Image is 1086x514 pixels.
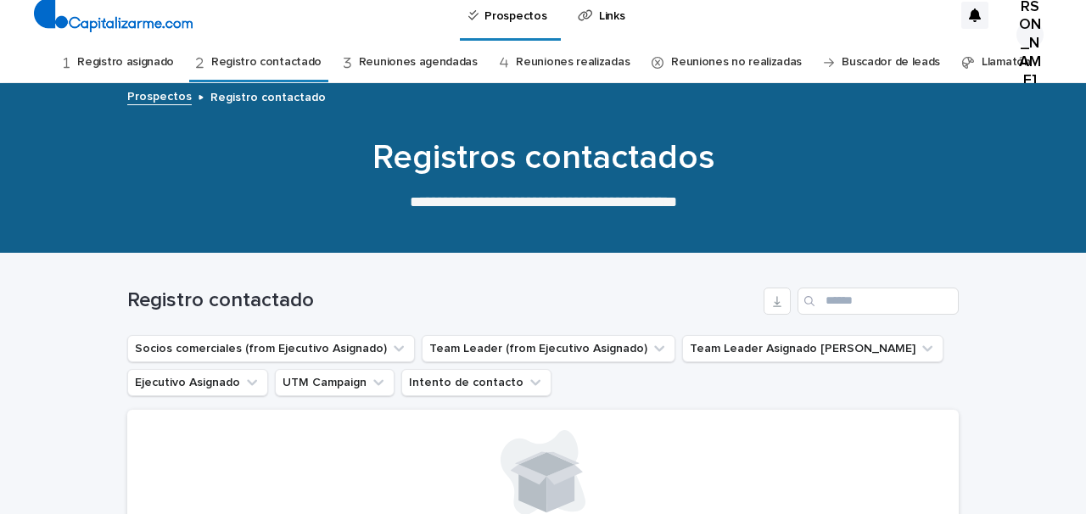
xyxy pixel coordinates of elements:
[842,42,940,82] a: Buscador de leads
[1016,21,1044,48] div: [PERSON_NAME]
[682,335,943,362] button: Team Leader Asignado LLamados
[127,288,757,313] h1: Registro contactado
[210,87,326,105] p: Registro contactado
[422,335,675,362] button: Team Leader (from Ejecutivo Asignado)
[798,288,959,315] input: Search
[516,42,630,82] a: Reuniones realizadas
[671,42,802,82] a: Reuniones no realizadas
[127,335,415,362] button: Socios comerciales (from Ejecutivo Asignado)
[77,42,174,82] a: Registro asignado
[211,42,322,82] a: Registro contactado
[127,369,268,396] button: Ejecutivo Asignado
[359,42,478,82] a: Reuniones agendadas
[127,137,959,178] h1: Registros contactados
[127,86,192,105] a: Prospectos
[275,369,395,396] button: UTM Campaign
[401,369,551,396] button: Intento de contacto
[982,42,1031,82] a: Llamatón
